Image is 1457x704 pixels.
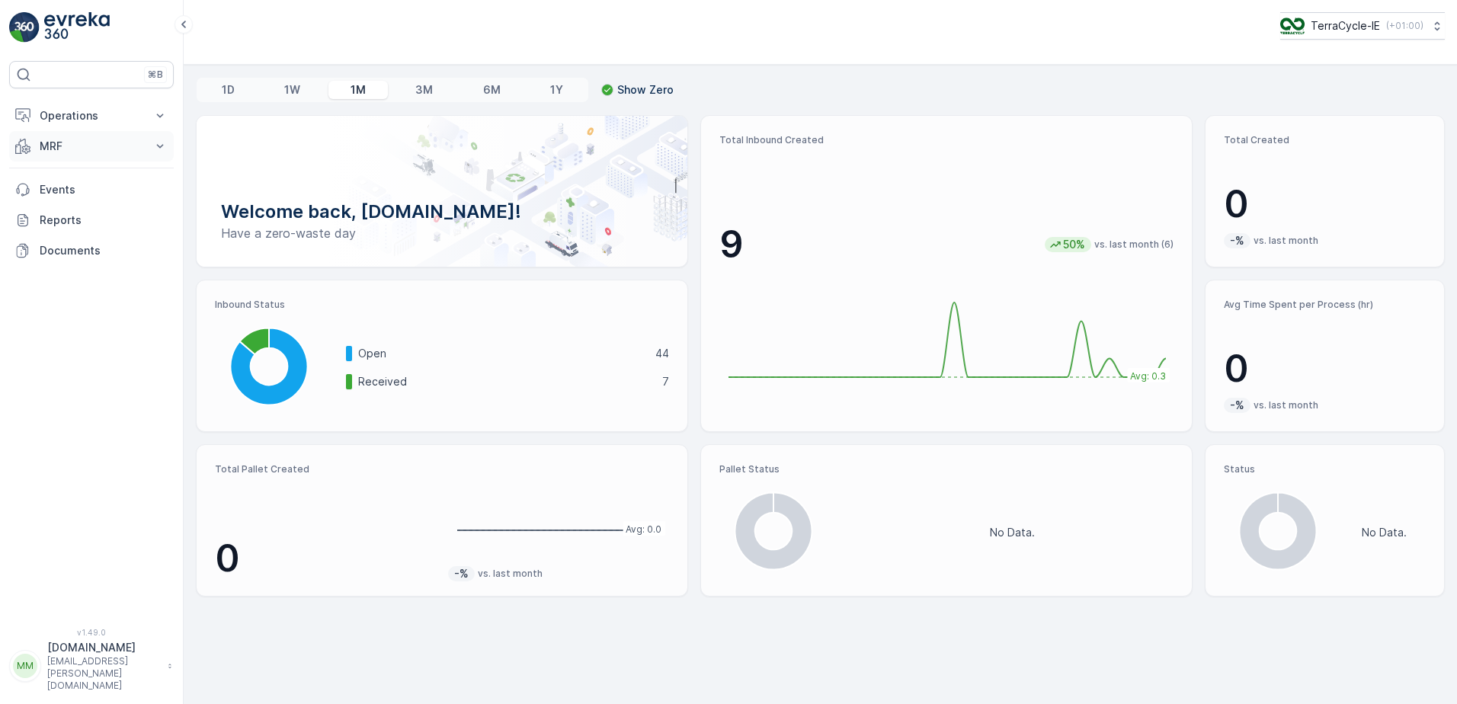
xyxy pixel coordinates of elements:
p: ⌘B [148,69,163,81]
p: 44 [655,346,669,361]
p: 50% [1062,237,1087,252]
a: Reports [9,205,174,235]
p: Received [358,374,652,389]
p: vs. last month [1254,399,1318,411]
p: 0 [1224,346,1426,392]
p: -% [1228,398,1246,413]
p: 1D [222,82,235,98]
button: MRF [9,131,174,162]
p: Status [1224,463,1426,475]
p: -% [1228,233,1246,248]
p: vs. last month [478,568,543,580]
p: 1Y [550,82,563,98]
p: Inbound Status [215,299,669,311]
p: -% [453,566,470,581]
p: TerraCycle-IE [1311,18,1380,34]
p: Total Inbound Created [719,134,1174,146]
a: Events [9,174,174,205]
p: 1M [351,82,366,98]
p: Open [358,346,645,361]
img: logo [9,12,40,43]
p: Have a zero-waste day [221,224,663,242]
p: Welcome back, [DOMAIN_NAME]! [221,200,663,224]
p: Pallet Status [719,463,1174,475]
p: Show Zero [617,82,674,98]
p: No Data. [1362,525,1407,540]
img: TC_CKGxpWm.png [1280,18,1305,34]
div: MM [13,654,37,678]
img: logo_light-DOdMpM7g.png [44,12,110,43]
p: Operations [40,108,143,123]
p: ( +01:00 ) [1386,20,1423,32]
p: vs. last month [1254,235,1318,247]
p: 0 [1224,181,1426,227]
p: Total Pallet Created [215,463,436,475]
p: Reports [40,213,168,228]
p: No Data. [990,525,1035,540]
p: 6M [483,82,501,98]
p: Avg Time Spent per Process (hr) [1224,299,1426,311]
p: 1W [284,82,300,98]
p: 7 [662,374,669,389]
button: Operations [9,101,174,131]
p: 0 [215,536,436,581]
p: MRF [40,139,143,154]
p: Documents [40,243,168,258]
p: 3M [415,82,433,98]
p: [DOMAIN_NAME] [47,640,160,655]
p: [EMAIL_ADDRESS][PERSON_NAME][DOMAIN_NAME] [47,655,160,692]
p: Events [40,182,168,197]
span: v 1.49.0 [9,628,174,637]
p: 9 [719,222,744,267]
button: MM[DOMAIN_NAME][EMAIL_ADDRESS][PERSON_NAME][DOMAIN_NAME] [9,640,174,692]
p: Total Created [1224,134,1426,146]
button: TerraCycle-IE(+01:00) [1280,12,1445,40]
a: Documents [9,235,174,266]
p: vs. last month (6) [1094,238,1174,251]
